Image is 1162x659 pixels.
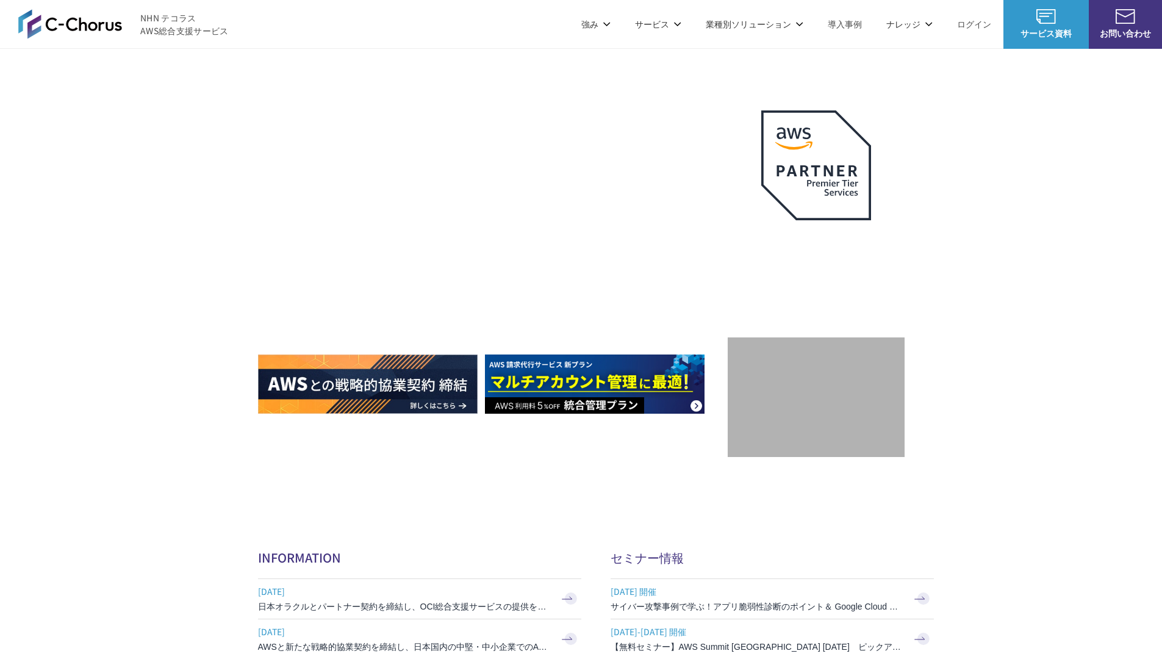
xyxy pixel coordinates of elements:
p: サービス [635,18,681,31]
span: [DATE] 開催 [611,582,903,600]
a: 導入事例 [828,18,862,31]
p: 強み [581,18,611,31]
img: お問い合わせ [1116,9,1135,24]
span: [DATE]-[DATE] 開催 [611,622,903,641]
span: [DATE] [258,622,551,641]
a: [DATE]-[DATE] 開催 【無料セミナー】AWS Summit [GEOGRAPHIC_DATA] [DATE] ピックアップセッション [611,619,934,659]
img: AWSプレミアティアサービスパートナー [761,110,871,220]
img: 契約件数 [752,356,880,445]
img: AWS総合支援サービス C-Chorus サービス資料 [1036,9,1056,24]
h1: AWS ジャーニーの 成功を実現 [258,201,728,318]
a: AWS総合支援サービス C-Chorus NHN テコラスAWS総合支援サービス [18,9,229,38]
h3: サイバー攻撃事例で学ぶ！アプリ脆弱性診断のポイント＆ Google Cloud セキュリティ対策 [611,600,903,613]
h2: INFORMATION [258,549,581,566]
p: ナレッジ [886,18,933,31]
img: AWSとの戦略的協業契約 締結 [258,355,478,414]
p: 業種別ソリューション [706,18,803,31]
span: NHN テコラス AWS総合支援サービス [140,12,229,37]
a: [DATE] 日本オラクルとパートナー契約を締結し、OCI総合支援サービスの提供を開始 [258,579,581,619]
em: AWS [802,235,830,253]
span: サービス資料 [1003,27,1089,40]
img: AWS総合支援サービス C-Chorus [18,9,122,38]
h3: 【無料セミナー】AWS Summit [GEOGRAPHIC_DATA] [DATE] ピックアップセッション [611,641,903,653]
a: [DATE] AWSと新たな戦略的協業契約を締結し、日本国内の中堅・中小企業でのAWS活用を加速 [258,619,581,659]
a: [DATE] 開催 サイバー攻撃事例で学ぶ！アプリ脆弱性診断のポイント＆ Google Cloud セキュリティ対策 [611,579,934,619]
span: [DATE] [258,582,551,600]
h3: 日本オラクルとパートナー契約を締結し、OCI総合支援サービスの提供を開始 [258,600,551,613]
img: AWS請求代行サービス 統合管理プラン [485,355,705,414]
h2: セミナー情報 [611,549,934,566]
h3: AWSと新たな戦略的協業契約を締結し、日本国内の中堅・中小企業でのAWS活用を加速 [258,641,551,653]
span: お問い合わせ [1089,27,1162,40]
p: AWSの導入からコスト削減、 構成・運用の最適化からデータ活用まで 規模や業種業態を問わない マネージドサービスで [258,135,728,189]
a: ログイン [957,18,991,31]
p: 最上位プレミアティア サービスパートナー [747,235,886,282]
